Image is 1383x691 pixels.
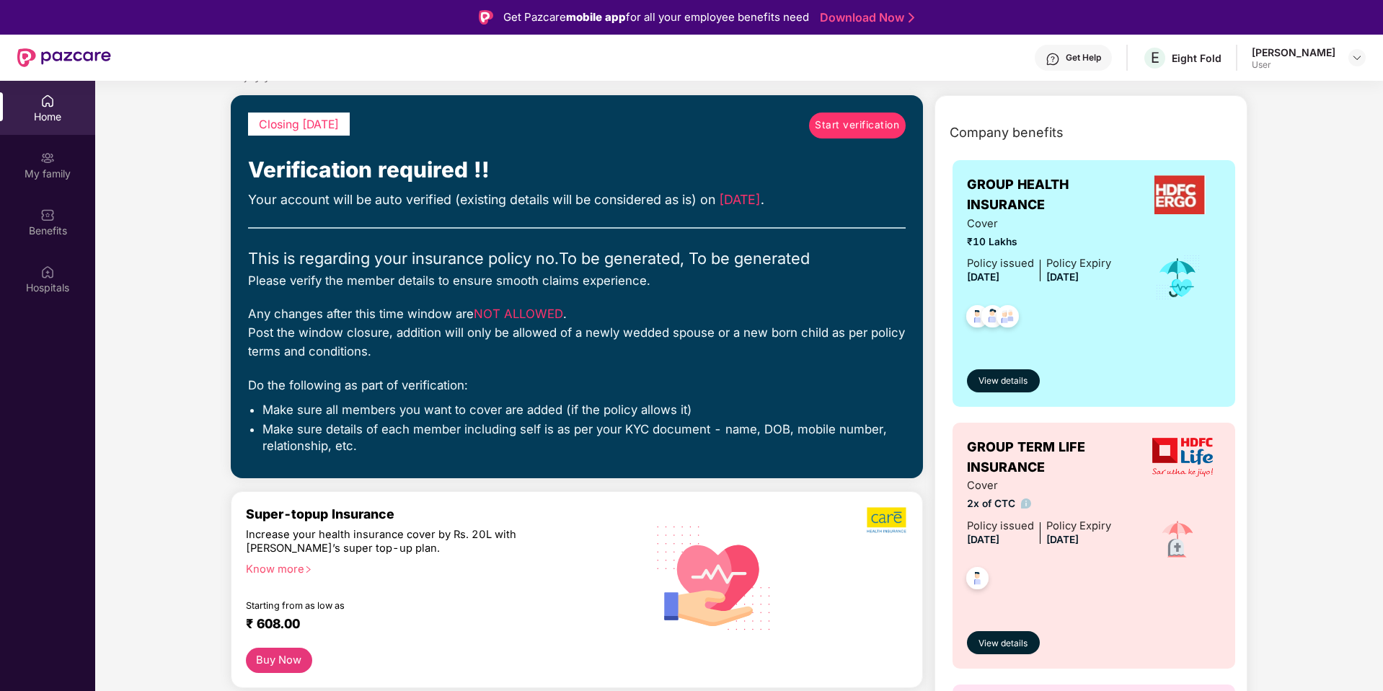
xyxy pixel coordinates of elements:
[246,616,618,633] div: ₹ 608.00
[1351,52,1363,63] img: svg+xml;base64,PHN2ZyBpZD0iRHJvcGRvd24tMzJ4MzIiIHhtbG5zPSJodHRwOi8vd3d3LnczLm9yZy8yMDAwL3N2ZyIgd2...
[978,374,1028,388] span: View details
[950,123,1064,143] span: Company benefits
[17,48,111,67] img: New Pazcare Logo
[262,402,906,418] li: Make sure all members you want to cover are added (if the policy allows it)
[248,153,906,187] div: Verification required !!
[479,10,493,25] img: Logo
[645,507,783,647] img: svg+xml;base64,PHN2ZyB4bWxucz0iaHR0cDovL3d3dy53My5vcmcvMjAwMC9zdmciIHhtbG5zOnhsaW5rPSJodHRwOi8vd3...
[1066,52,1101,63] div: Get Help
[248,246,906,270] div: This is regarding your insurance policy no. To be generated, To be generated
[1046,271,1079,283] span: [DATE]
[960,563,995,598] img: svg+xml;base64,PHN2ZyB4bWxucz0iaHR0cDovL3d3dy53My5vcmcvMjAwMC9zdmciIHdpZHRoPSI0OC45NDMiIGhlaWdodD...
[40,94,55,108] img: svg+xml;base64,PHN2ZyBpZD0iSG9tZSIgeG1sbnM9Imh0dHA6Ly93d3cudzMub3JnLzIwMDAvc3ZnIiB3aWR0aD0iMjAiIG...
[248,271,906,290] div: Please verify the member details to ensure smooth claims experience.
[248,190,906,210] div: Your account will be auto verified (existing details will be considered as is) on .
[1172,51,1221,65] div: Eight Fold
[1152,515,1203,565] img: icon
[246,563,624,573] div: Know more
[967,631,1040,654] button: View details
[1252,45,1335,59] div: [PERSON_NAME]
[246,648,312,673] button: Buy Now
[246,506,632,521] div: Super-topup Insurance
[967,518,1034,534] div: Policy issued
[967,496,1111,512] span: 2x of CTC
[1021,498,1032,509] img: info
[1046,518,1111,534] div: Policy Expiry
[474,307,563,321] span: NOT ALLOWED
[40,208,55,222] img: svg+xml;base64,PHN2ZyBpZD0iQmVuZWZpdHMiIHhtbG5zPSJodHRwOi8vd3d3LnczLm9yZy8yMDAwL3N2ZyIgd2lkdGg9Ij...
[820,10,910,25] a: Download Now
[1046,534,1079,545] span: [DATE]
[1152,438,1213,477] img: insurerLogo
[967,369,1040,392] button: View details
[503,9,809,26] div: Get Pazcare for all your employee benefits need
[1046,52,1060,66] img: svg+xml;base64,PHN2ZyBpZD0iSGVscC0zMngzMiIgeG1sbnM9Imh0dHA6Ly93d3cudzMub3JnLzIwMDAvc3ZnIiB3aWR0aD...
[809,113,906,138] a: Start verification
[1252,59,1335,71] div: User
[1046,255,1111,272] div: Policy Expiry
[967,534,999,545] span: [DATE]
[1151,49,1159,66] span: E
[246,600,571,610] div: Starting from as low as
[960,301,995,336] img: svg+xml;base64,PHN2ZyB4bWxucz0iaHR0cDovL3d3dy53My5vcmcvMjAwMC9zdmciIHdpZHRoPSI0OC45NDMiIGhlaWdodD...
[867,506,908,534] img: b5dec4f62d2307b9de63beb79f102df3.png
[40,151,55,165] img: svg+xml;base64,PHN2ZyB3aWR0aD0iMjAiIGhlaWdodD0iMjAiIHZpZXdCb3g9IjAgMCAyMCAyMCIgZmlsbD0ibm9uZSIgeG...
[248,304,906,361] div: Any changes after this time window are . Post the window closure, addition will only be allowed o...
[1154,175,1206,214] img: insurerLogo
[967,437,1144,478] span: GROUP TERM LIFE INSURANCE
[978,637,1028,651] span: View details
[40,265,55,279] img: svg+xml;base64,PHN2ZyBpZD0iSG9zcGl0YWxzIiB4bWxucz0iaHR0cDovL3d3dy53My5vcmcvMjAwMC9zdmciIHdpZHRoPS...
[248,376,906,395] div: Do the following as part of verification:
[1154,254,1201,302] img: icon
[262,421,906,454] li: Make sure details of each member including self is as per your KYC document - name, DOB, mobile n...
[990,301,1025,336] img: svg+xml;base64,PHN2ZyB4bWxucz0iaHR0cDovL3d3dy53My5vcmcvMjAwMC9zdmciIHdpZHRoPSI0OC45NDMiIGhlaWdodD...
[815,118,899,133] span: Start verification
[246,528,570,556] div: Increase your health insurance cover by Rs. 20L with [PERSON_NAME]’s super top-up plan.
[259,118,339,131] span: Closing [DATE]
[304,565,312,573] span: right
[566,10,626,24] strong: mobile app
[967,255,1034,272] div: Policy issued
[967,234,1111,250] span: ₹10 Lakhs
[967,477,1111,494] span: Cover
[975,301,1010,336] img: svg+xml;base64,PHN2ZyB4bWxucz0iaHR0cDovL3d3dy53My5vcmcvMjAwMC9zdmciIHdpZHRoPSI0OC45NDMiIGhlaWdodD...
[719,192,761,207] span: [DATE]
[967,271,999,283] span: [DATE]
[967,216,1111,232] span: Cover
[909,10,914,25] img: Stroke
[967,175,1139,216] span: GROUP HEALTH INSURANCE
